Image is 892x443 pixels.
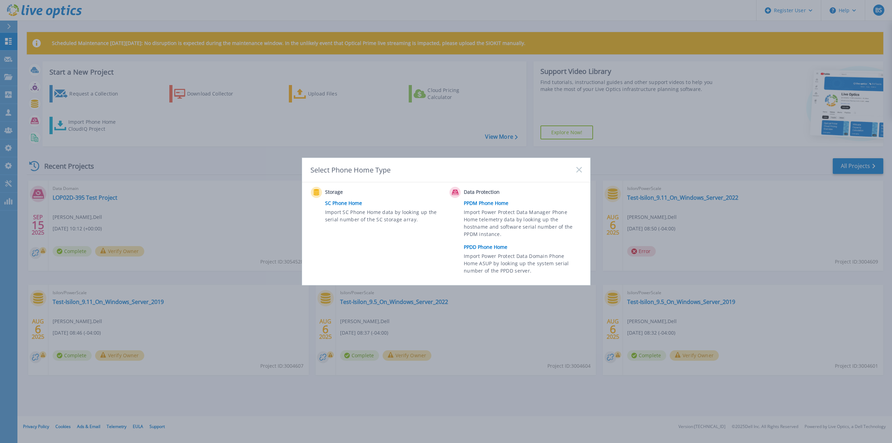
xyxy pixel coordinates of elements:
[464,188,533,197] span: Data Protection
[464,198,585,208] a: PPDM Phone Home
[325,188,394,197] span: Storage
[325,198,446,208] a: SC Phone Home
[464,252,580,276] span: Import Power Protect Data Domain Phone Home ASUP by looking up the system serial number of the PP...
[464,242,585,252] a: PPDD Phone Home
[464,208,580,240] span: Import Power Protect Data Manager Phone Home telemetry data by looking up the hostname and softwa...
[310,165,391,175] div: Select Phone Home Type
[325,208,441,224] span: Import SC Phone Home data by looking up the serial number of the SC storage array.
